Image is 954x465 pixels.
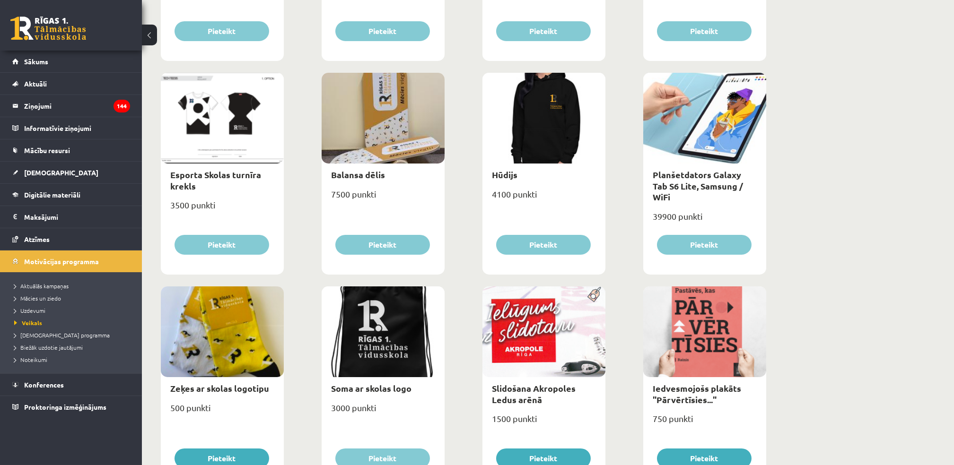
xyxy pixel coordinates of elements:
button: Pieteikt [335,235,430,255]
a: Hūdijs [492,169,517,180]
a: Balansa dēlis [331,169,385,180]
span: Konferences [24,380,64,389]
div: 4100 punkti [482,186,605,210]
legend: Maksājumi [24,206,130,228]
a: Sākums [12,51,130,72]
a: Konferences [12,374,130,396]
span: Noteikumi [14,356,47,363]
button: Pieteikt [175,235,269,255]
span: Mācies un ziedo [14,294,61,302]
a: Proktoringa izmēģinājums [12,396,130,418]
a: Digitālie materiāli [12,184,130,206]
div: 7500 punkti [322,186,445,210]
div: 3000 punkti [322,400,445,423]
span: Aktuāli [24,79,47,88]
span: [DEMOGRAPHIC_DATA] programma [14,331,110,339]
a: Veikals [14,319,132,327]
button: Pieteikt [496,235,591,255]
legend: Informatīvie ziņojumi [24,117,130,139]
button: Pieteikt [657,235,752,255]
a: Soma ar skolas logo [331,383,411,394]
span: Digitālie materiāli [24,190,80,199]
div: 39900 punkti [643,208,766,232]
button: Pieteikt [335,21,430,41]
a: Noteikumi [14,355,132,364]
a: Mācies un ziedo [14,294,132,302]
span: Proktoringa izmēģinājums [24,403,106,411]
a: [DEMOGRAPHIC_DATA] [12,162,130,183]
a: [DEMOGRAPHIC_DATA] programma [14,331,132,339]
a: Uzdevumi [14,306,132,315]
a: Mācību resursi [12,139,130,161]
div: 1500 punkti [482,411,605,434]
a: Informatīvie ziņojumi [12,117,130,139]
a: Zeķes ar skolas logotipu [170,383,269,394]
div: 500 punkti [161,400,284,423]
a: Iedvesmojošs plakāts "Pārvērtīsies..." [653,383,741,405]
a: Slidošana Akropoles Ledus arēnā [492,383,576,405]
legend: Ziņojumi [24,95,130,117]
span: [DEMOGRAPHIC_DATA] [24,168,98,177]
span: Veikals [14,319,42,327]
i: 144 [114,100,130,112]
a: Atzīmes [12,228,130,250]
span: Motivācijas programma [24,257,99,266]
a: Esporta Skolas turnīra krekls [170,169,261,191]
img: Populāra prece [584,286,605,302]
div: 750 punkti [643,411,766,434]
div: 3500 punkti [161,197,284,221]
a: Planšetdators Galaxy Tab S6 Lite, Samsung / WiFi [653,169,743,202]
span: Uzdevumi [14,307,45,314]
a: Motivācijas programma [12,250,130,272]
button: Pieteikt [657,21,752,41]
span: Aktuālās kampaņas [14,282,69,290]
a: Rīgas 1. Tālmācības vidusskola [10,17,86,40]
span: Atzīmes [24,235,50,243]
a: Aktuāli [12,73,130,95]
a: Maksājumi [12,206,130,228]
a: Ziņojumi144 [12,95,130,117]
span: Mācību resursi [24,146,70,155]
button: Pieteikt [496,21,591,41]
span: Biežāk uzdotie jautājumi [14,344,83,351]
button: Pieteikt [175,21,269,41]
a: Biežāk uzdotie jautājumi [14,343,132,352]
span: Sākums [24,57,48,66]
a: Aktuālās kampaņas [14,282,132,290]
